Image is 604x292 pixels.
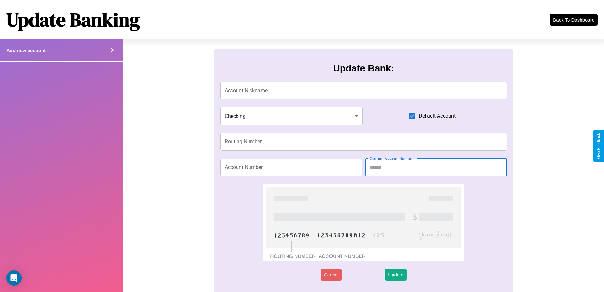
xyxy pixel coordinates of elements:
[220,107,363,125] div: Checking
[263,184,464,261] img: check
[6,48,46,53] h4: Add new account
[385,269,406,281] button: Update
[370,156,413,161] label: Confirm Account Number
[6,7,140,33] h1: Update Banking
[419,112,456,120] span: Default Account
[6,270,22,286] div: Open Intercom Messenger
[550,14,598,26] button: Back To Dashboard
[321,269,342,281] button: Cancel
[596,133,601,159] div: Give Feedback
[333,63,394,74] h3: Update Bank:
